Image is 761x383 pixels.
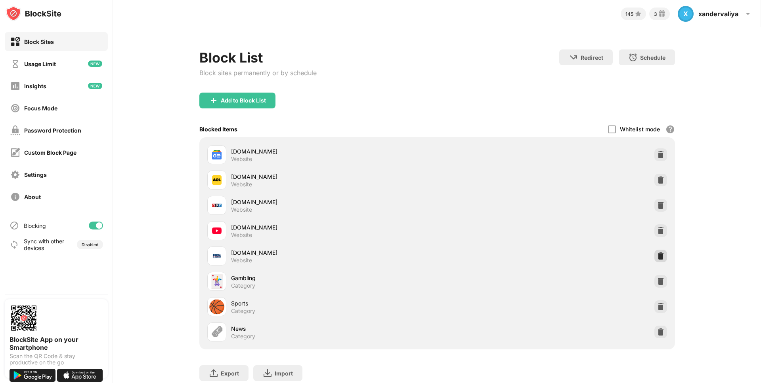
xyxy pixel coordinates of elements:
[10,125,20,135] img: password-protection-off.svg
[698,10,738,18] div: xandervaliya
[10,304,38,332] img: options-page-qr-code.png
[88,83,102,89] img: new-icon.svg
[24,222,46,229] div: Blocking
[231,257,252,264] div: Website
[640,54,665,61] div: Schedule
[24,127,81,134] div: Password Protection
[24,61,56,67] div: Usage Limit
[57,369,103,382] img: download-on-the-app-store.svg
[625,11,633,17] div: 145
[212,201,222,210] img: favicons
[10,170,20,180] img: settings-off.svg
[24,238,65,251] div: Sync with other devices
[231,274,437,282] div: Gambling
[633,9,643,19] img: points-small.svg
[231,198,437,206] div: [DOMAIN_NAME]
[212,251,222,261] img: favicons
[24,83,46,89] div: Insights
[210,324,224,340] div: 🗞
[24,171,47,178] div: Settings
[24,149,76,156] div: Custom Block Page
[231,282,255,289] div: Category
[212,175,222,185] img: favicons
[10,369,55,382] img: get-it-on-google-play.svg
[208,299,225,315] div: 🏀
[10,103,20,113] img: focus-off.svg
[88,61,102,67] img: new-icon.svg
[208,273,225,290] div: 🃏
[24,105,57,112] div: Focus Mode
[199,49,317,66] div: Block List
[581,54,603,61] div: Redirect
[231,173,437,181] div: [DOMAIN_NAME]
[231,231,252,239] div: Website
[221,370,239,377] div: Export
[231,223,437,231] div: [DOMAIN_NAME]
[231,206,252,213] div: Website
[82,242,98,247] div: Disabled
[10,353,103,366] div: Scan the QR Code & stay productive on the go
[212,150,222,159] img: favicons
[199,126,237,133] div: Blocked Items
[654,11,657,17] div: 3
[10,37,20,47] img: block-on.svg
[620,126,660,133] div: Whitelist mode
[24,193,41,200] div: About
[231,155,252,163] div: Website
[10,59,20,69] img: time-usage-off.svg
[10,240,19,249] img: sync-icon.svg
[231,299,437,307] div: Sports
[231,181,252,188] div: Website
[6,6,61,21] img: logo-blocksite.svg
[199,69,317,77] div: Block sites permanently or by schedule
[275,370,293,377] div: Import
[24,38,54,45] div: Block Sites
[10,192,20,202] img: about-off.svg
[10,336,103,351] div: BlockSite App on your Smartphone
[231,307,255,315] div: Category
[231,324,437,333] div: News
[231,333,255,340] div: Category
[10,148,20,157] img: customize-block-page-off.svg
[221,97,266,104] div: Add to Block List
[231,147,437,155] div: [DOMAIN_NAME]
[10,221,19,230] img: blocking-icon.svg
[231,248,437,257] div: [DOMAIN_NAME]
[212,226,222,235] img: favicons
[678,6,694,22] div: X
[657,9,667,19] img: reward-small.svg
[10,81,20,91] img: insights-off.svg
